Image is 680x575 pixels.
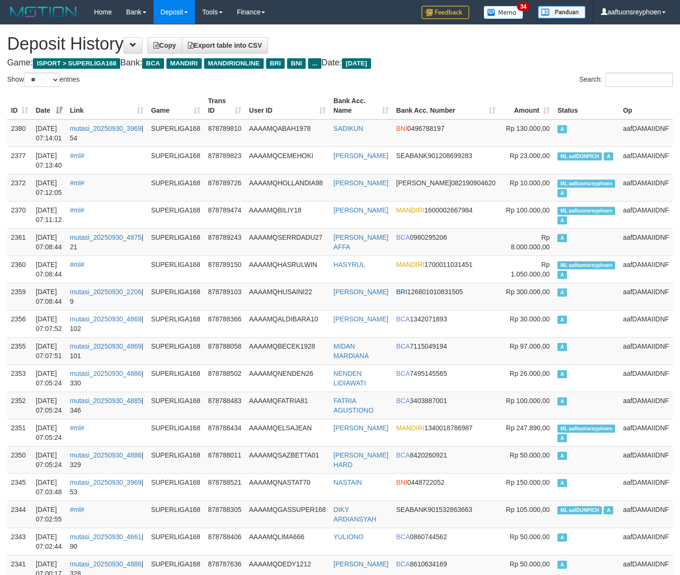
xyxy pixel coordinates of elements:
td: | 9 [66,283,147,310]
td: aafDAMAIIDNF [619,473,673,500]
td: 2350 [7,446,32,473]
td: 1340018786987 [392,419,500,446]
td: aafDAMAIIDNF [619,256,673,283]
span: BNI [287,58,306,69]
a: mutasi_20250930_2206 [70,288,142,296]
span: MANDIRI [396,206,424,214]
span: Rp 105.000,00 [506,506,550,513]
td: | 102 [66,310,147,337]
td: AAAAMQCEMEHOKI [245,147,330,174]
td: 878788366 [204,310,245,337]
td: aafDAMAIIDNF [619,446,673,473]
a: #ml# [70,206,84,214]
td: SUPERLIGA168 [147,201,205,228]
a: [PERSON_NAME] HARD [333,451,388,469]
a: #ml# [70,179,84,187]
span: Rp 10.000,00 [510,179,550,187]
label: Show entries [7,73,80,87]
a: FATRIA AGUSTIONO [333,397,373,414]
td: 878789103 [204,283,245,310]
span: Copy [154,42,176,49]
td: AAAAMQGASSUPER168 [245,500,330,528]
td: 878788011 [204,446,245,473]
a: Copy [147,37,182,53]
span: Rp 247.890,00 [506,424,550,432]
td: 2344 [7,500,32,528]
td: 2345 [7,473,32,500]
td: 878789150 [204,256,245,283]
th: Bank Acc. Name: activate to sort column ascending [330,92,392,119]
a: mutasi_20250930_4869 [70,342,142,350]
td: 878789823 [204,147,245,174]
td: [DATE] 07:14:01 [32,119,66,147]
td: | 21 [66,228,147,256]
td: [DATE] 07:07:51 [32,337,66,364]
td: | 90 [66,528,147,555]
th: Game: activate to sort column ascending [147,92,205,119]
td: SUPERLIGA168 [147,500,205,528]
a: #ml# [70,506,84,513]
td: aafDAMAIIDNF [619,147,673,174]
td: SUPERLIGA168 [147,364,205,392]
span: BNI [396,479,407,486]
td: AAAAMQFATRIA81 [245,392,330,419]
td: SUPERLIGA168 [147,446,205,473]
a: [PERSON_NAME] [333,288,388,296]
td: 2355 [7,337,32,364]
a: NASTAIN [333,479,362,486]
td: [DATE] 07:05:24 [32,419,66,446]
span: SEABANK [396,152,428,160]
td: AAAAMQELSAJEAN [245,419,330,446]
td: 2370 [7,201,32,228]
td: [DATE] 07:07:52 [32,310,66,337]
td: | 54 [66,119,147,147]
span: MANDIRI [396,261,424,268]
h4: Game: Bank: Date: [7,58,673,68]
a: Export table into CSV [182,37,268,53]
span: Rp 50.000,00 [510,560,550,568]
span: BCA [396,370,410,377]
span: Rp 300.000,00 [506,288,550,296]
td: 878788521 [204,473,245,500]
td: SUPERLIGA168 [147,473,205,500]
span: Rp 130.000,00 [506,125,550,132]
span: BCA [396,560,410,568]
a: mutasi_20250930_4869 [70,315,142,323]
td: 2380 [7,119,32,147]
td: aafDAMAIIDNF [619,419,673,446]
th: Link: activate to sort column ascending [66,92,147,119]
td: SUPERLIGA168 [147,283,205,310]
span: Approved [557,561,567,569]
td: 878789726 [204,174,245,201]
td: SUPERLIGA168 [147,528,205,555]
td: aafDAMAIIDNF [619,283,673,310]
td: | 101 [66,337,147,364]
td: aafDAMAIIDNF [619,201,673,228]
span: Manually Linked by aaftuonsreyphoen [557,261,616,269]
td: SUPERLIGA168 [147,147,205,174]
span: ... [308,58,321,69]
th: Trans ID: activate to sort column ascending [204,92,245,119]
span: MANDIRIONLINE [204,58,264,69]
td: 901208699283 [392,147,500,174]
td: [DATE] 07:03:48 [32,473,66,500]
span: Rp 8.000.000,00 [511,234,550,251]
td: AAAAMQLIMA666 [245,528,330,555]
td: [DATE] 07:05:24 [32,364,66,392]
td: AAAAMQABAH1978 [245,119,330,147]
span: Approved [557,434,567,442]
td: SUPERLIGA168 [147,228,205,256]
img: panduan.png [538,6,586,19]
span: Rp 1.050.000,00 [511,261,550,278]
td: AAAAMQSERRDADU27 [245,228,330,256]
td: AAAAMQHASRULWIN [245,256,330,283]
td: 2351 [7,419,32,446]
td: 2361 [7,228,32,256]
th: Date: activate to sort column ascending [32,92,66,119]
a: #ml# [70,424,84,432]
a: [PERSON_NAME] [333,315,388,323]
td: 1600002667984 [392,201,500,228]
td: AAAAMQNENDEN26 [245,364,330,392]
span: Rp 30.000,00 [510,315,550,323]
td: 8420260921 [392,446,500,473]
